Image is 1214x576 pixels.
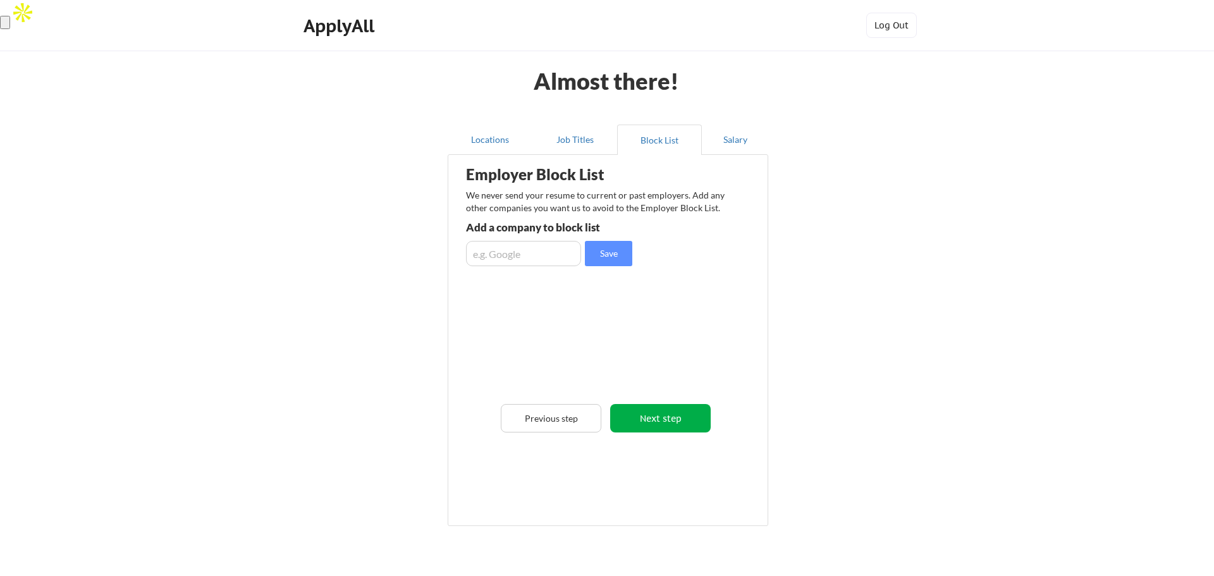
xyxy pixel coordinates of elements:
button: Save [585,241,632,266]
div: We never send your resume to current or past employers. Add any other companies you want us to av... [466,189,732,214]
button: Next step [610,404,711,432]
div: ApplyAll [303,15,378,37]
div: Add a company to block list [466,222,651,233]
div: Almost there! [518,70,694,92]
div: Employer Block List [466,167,665,182]
button: Job Titles [532,125,617,155]
button: Previous step [501,404,601,432]
input: e.g. Google [466,241,581,266]
button: Locations [448,125,532,155]
button: Block List [617,125,702,155]
button: Salary [702,125,768,155]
